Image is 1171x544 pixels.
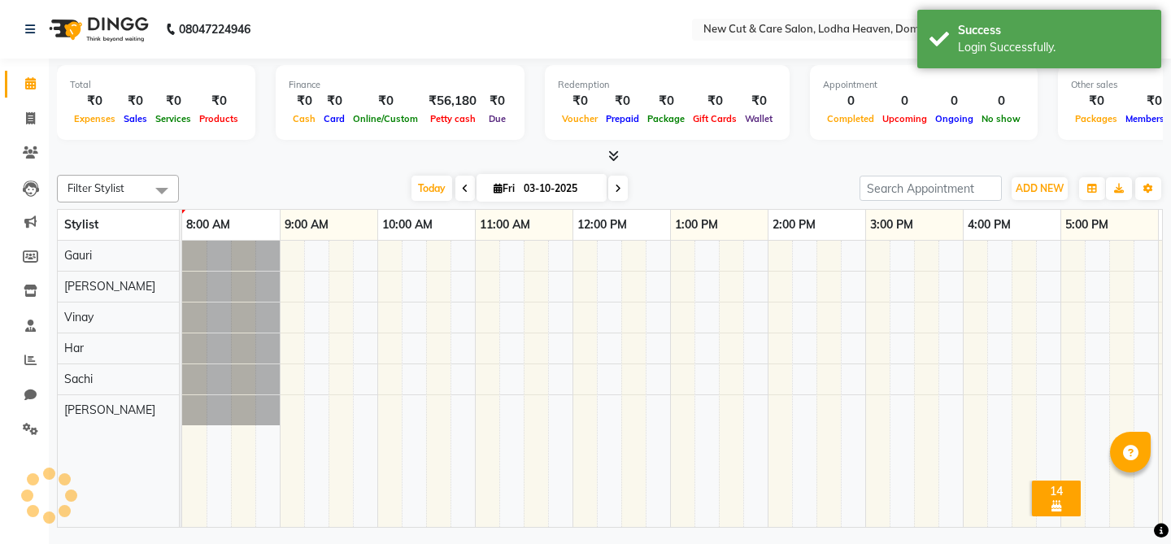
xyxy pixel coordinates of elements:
span: [PERSON_NAME] [64,403,155,417]
span: Sales [120,113,151,124]
span: Upcoming [878,113,931,124]
div: ₹0 [602,92,643,111]
span: Today [411,176,452,201]
a: 2:00 PM [768,213,820,237]
div: Total [70,78,242,92]
span: Services [151,113,195,124]
span: Gauri [64,248,92,263]
a: 12:00 PM [573,213,631,237]
div: ₹0 [320,92,349,111]
span: Har [64,341,84,355]
div: 0 [931,92,977,111]
a: 10:00 AM [378,213,437,237]
a: 4:00 PM [964,213,1015,237]
span: Sachi [64,372,93,386]
span: Wallet [741,113,777,124]
a: 11:00 AM [476,213,534,237]
span: Packages [1071,113,1121,124]
div: ₹0 [689,92,741,111]
div: 0 [977,92,1025,111]
button: ADD NEW [1012,177,1068,200]
span: Prepaid [602,113,643,124]
div: Success [958,22,1149,39]
div: ₹0 [70,92,120,111]
span: Ongoing [931,113,977,124]
span: Due [485,113,510,124]
div: 0 [878,92,931,111]
a: 9:00 AM [281,213,333,237]
span: Vinay [64,310,94,324]
span: ADD NEW [1016,182,1064,194]
span: [PERSON_NAME] [64,279,155,294]
span: Petty cash [426,113,480,124]
a: 5:00 PM [1061,213,1112,237]
span: Completed [823,113,878,124]
div: 14 [1035,484,1077,498]
div: ₹56,180 [422,92,483,111]
div: ₹0 [741,92,777,111]
div: ₹0 [195,92,242,111]
div: 0 [823,92,878,111]
span: Gift Cards [689,113,741,124]
div: Appointment [823,78,1025,92]
span: Voucher [558,113,602,124]
div: ₹0 [151,92,195,111]
div: ₹0 [289,92,320,111]
span: Expenses [70,113,120,124]
a: 1:00 PM [671,213,722,237]
span: Package [643,113,689,124]
input: 2025-10-03 [519,176,600,201]
div: Login Successfully. [958,39,1149,56]
div: ₹0 [120,92,151,111]
span: Fri [490,182,519,194]
div: ₹0 [483,92,511,111]
div: ₹0 [349,92,422,111]
span: Stylist [64,217,98,232]
span: Filter Stylist [67,181,124,194]
a: 8:00 AM [182,213,234,237]
img: logo [41,7,153,52]
input: Search Appointment [860,176,1002,201]
div: ₹0 [1071,92,1121,111]
span: Card [320,113,349,124]
div: Finance [289,78,511,92]
a: 3:00 PM [866,213,917,237]
span: Cash [289,113,320,124]
span: Products [195,113,242,124]
div: ₹0 [643,92,689,111]
span: Online/Custom [349,113,422,124]
div: ₹0 [558,92,602,111]
div: Redemption [558,78,777,92]
b: 08047224946 [179,7,250,52]
span: No show [977,113,1025,124]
